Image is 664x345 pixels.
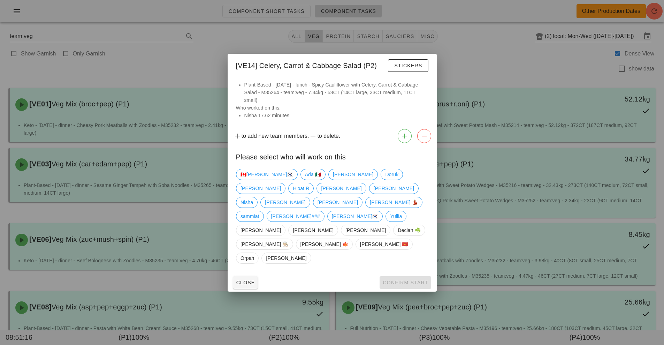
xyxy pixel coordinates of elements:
[293,183,309,194] span: H'oat R
[241,183,281,194] span: [PERSON_NAME]
[388,59,428,72] button: Stickers
[233,276,258,289] button: Close
[317,197,358,208] span: [PERSON_NAME]
[305,169,321,180] span: Ada 🇲🇽
[266,253,306,263] span: [PERSON_NAME]
[228,146,437,166] div: Please select who will work on this
[385,169,398,180] span: Doruk
[241,225,281,235] span: [PERSON_NAME]
[293,225,333,235] span: [PERSON_NAME]
[300,239,348,249] span: [PERSON_NAME] 🍁
[241,197,253,208] span: Nisha
[398,225,420,235] span: Declan ☘️
[390,211,402,222] span: Yullia
[228,54,437,75] div: [VE14] Celery, Carrot & Cabbage Salad (P2)
[228,81,437,126] div: Who worked on this:
[244,81,428,104] li: Plant-Based - [DATE] - lunch - Spicy Cauliflower with Celery, Carrot & Cabbage Salad - M35264 - t...
[228,126,437,146] div: to add new team members. to delete.
[394,63,422,68] span: Stickers
[241,169,293,180] span: 🇨🇦[PERSON_NAME]🇰🇷
[360,239,408,249] span: [PERSON_NAME] 🇻🇳
[241,239,289,249] span: [PERSON_NAME] 👨🏼‍🍳
[345,225,386,235] span: [PERSON_NAME]
[373,183,414,194] span: [PERSON_NAME]
[241,211,259,222] span: sammiat
[333,169,373,180] span: [PERSON_NAME]
[236,280,255,285] span: Close
[321,183,361,194] span: [PERSON_NAME]
[265,197,305,208] span: [PERSON_NAME]
[244,112,428,119] li: Nisha 17.62 minutes
[370,197,418,208] span: [PERSON_NAME] 💃🏽
[331,211,378,222] span: [PERSON_NAME]🇰🇷
[271,211,320,222] span: [PERSON_NAME]###
[241,253,254,263] span: Orpah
